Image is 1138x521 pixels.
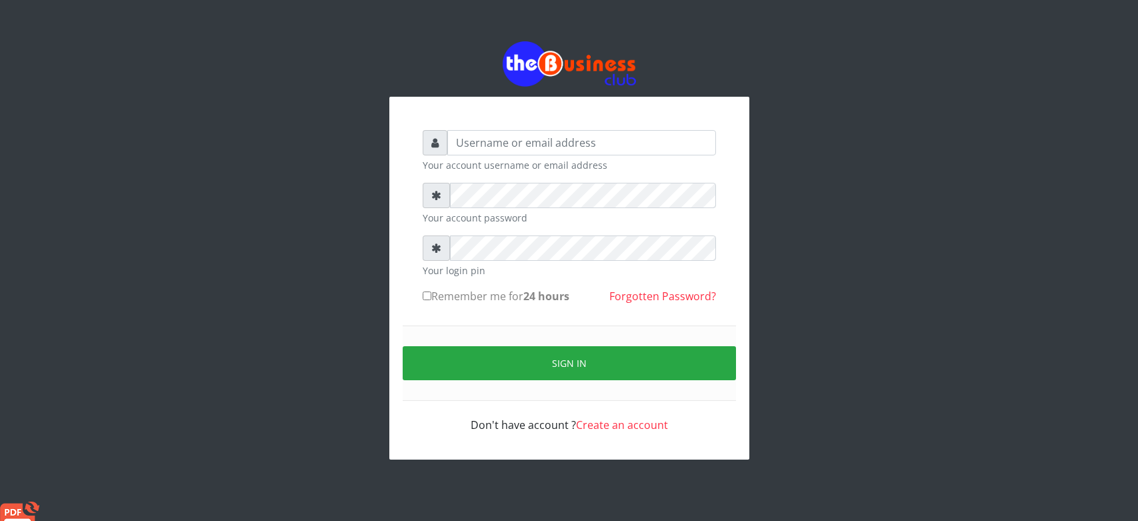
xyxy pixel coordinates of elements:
[423,264,716,278] small: Your login pin
[423,401,716,433] div: Don't have account ?
[609,289,716,304] a: Forgotten Password?
[423,288,569,304] label: Remember me for
[423,292,431,300] input: Remember me for24 hours
[423,158,716,172] small: Your account username or email address
[447,130,716,155] input: Username or email address
[423,211,716,225] small: Your account password
[576,418,668,432] a: Create an account
[523,289,569,304] b: 24 hours
[403,346,736,380] button: Sign in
